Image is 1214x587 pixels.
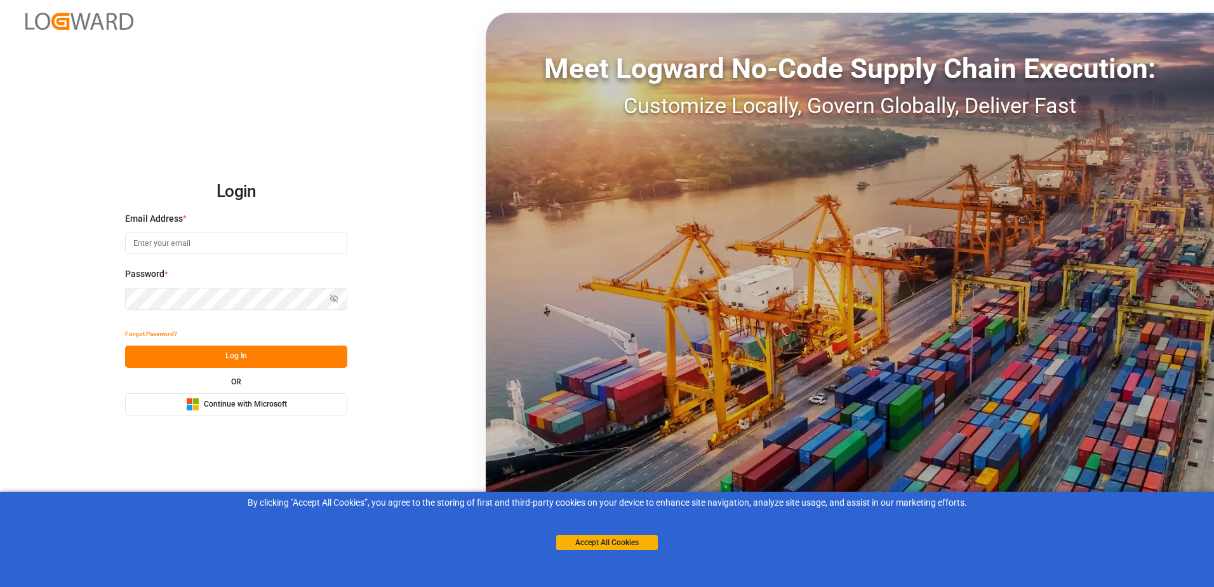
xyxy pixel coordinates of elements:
span: Password [125,267,164,281]
button: Accept All Cookies [556,535,658,550]
h2: Login [125,172,347,212]
span: Email Address [125,212,183,226]
input: Enter your email [125,232,347,254]
button: Forgot Password? [125,323,177,346]
div: Meet Logward No-Code Supply Chain Execution: [486,48,1214,90]
button: Continue with Microsoft [125,393,347,415]
small: OR [231,378,241,386]
span: Continue with Microsoft [204,399,287,410]
div: Customize Locally, Govern Globally, Deliver Fast [486,90,1214,122]
button: Log In [125,346,347,368]
div: By clicking "Accept All Cookies”, you agree to the storing of first and third-party cookies on yo... [9,496,1205,509]
img: Logward_new_orange.png [25,13,133,30]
